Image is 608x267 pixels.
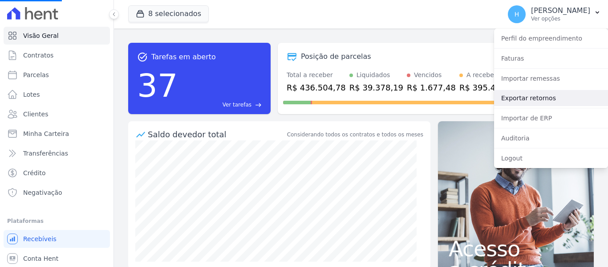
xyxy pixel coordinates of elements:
span: Ver tarefas [223,101,251,109]
div: R$ 39.378,19 [349,82,403,94]
div: R$ 1.677,48 [407,82,456,94]
span: Contratos [23,51,53,60]
a: Exportar retornos [494,90,608,106]
div: Saldo devedor total [148,128,285,140]
a: Minha Carteira [4,125,110,143]
div: Posição de parcelas [301,51,371,62]
a: Lotes [4,86,110,103]
a: Perfil do empreendimento [494,30,608,46]
div: A receber [466,70,497,80]
a: Clientes [4,105,110,123]
span: east [255,102,262,108]
span: Visão Geral [23,31,59,40]
a: Crédito [4,164,110,182]
span: Recebíveis [23,234,57,243]
p: Ver opções [531,15,590,22]
div: Vencidos [414,70,442,80]
a: Parcelas [4,66,110,84]
a: Recebíveis [4,230,110,248]
div: R$ 436.504,78 [287,82,346,94]
button: 8 selecionados [128,5,209,22]
a: Logout [494,150,608,166]
div: Considerando todos os contratos e todos os meses [287,131,423,139]
a: Transferências [4,144,110,162]
a: Auditoria [494,130,608,146]
span: Negativação [23,188,62,197]
div: Liquidados [357,70,390,80]
a: Contratos [4,46,110,64]
span: Minha Carteira [23,129,69,138]
div: 37 [137,62,178,109]
a: Negativação [4,184,110,201]
a: Importar remessas [494,70,608,86]
div: Plataformas [7,216,106,226]
span: Acesso [449,238,583,259]
a: Faturas [494,50,608,66]
span: Conta Hent [23,254,58,263]
span: Crédito [23,168,46,177]
div: Total a receber [287,70,346,80]
p: [PERSON_NAME] [531,6,590,15]
div: R$ 395.449,11 [459,82,519,94]
span: task_alt [137,52,148,62]
span: Clientes [23,110,48,119]
button: H [PERSON_NAME] Ver opções [501,2,608,27]
span: Parcelas [23,70,49,79]
span: Tarefas em aberto [151,52,216,62]
a: Importar de ERP [494,110,608,126]
a: Ver tarefas east [182,101,262,109]
span: H [515,11,519,17]
a: Visão Geral [4,27,110,45]
span: Lotes [23,90,40,99]
span: Transferências [23,149,68,158]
